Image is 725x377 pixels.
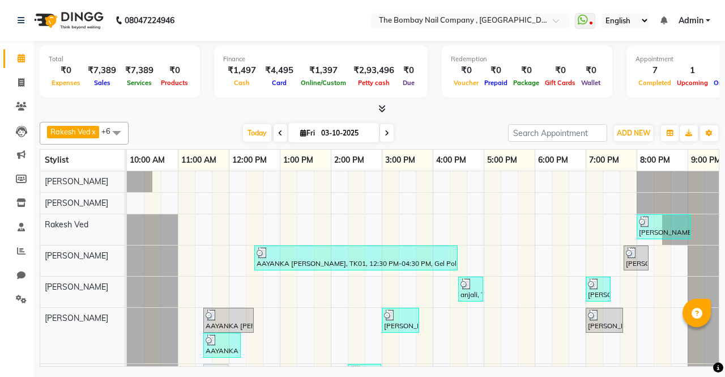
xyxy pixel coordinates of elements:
[91,127,96,136] a: x
[49,79,83,87] span: Expenses
[355,79,393,87] span: Petty cash
[45,313,108,323] span: [PERSON_NAME]
[674,79,711,87] span: Upcoming
[674,64,711,77] div: 1
[331,152,367,168] a: 2:00 PM
[318,125,374,142] input: 2025-10-03
[400,79,417,87] span: Due
[481,64,510,77] div: ₹0
[383,310,418,331] div: [PERSON_NAME], TK05, 03:00 PM-03:45 PM, Pedicure - Basic Pedicure
[45,176,108,187] span: [PERSON_NAME]
[451,54,603,64] div: Redemption
[29,5,106,36] img: logo
[637,152,673,168] a: 8:00 PM
[45,198,108,208] span: [PERSON_NAME]
[510,64,542,77] div: ₹0
[83,64,121,77] div: ₹7,389
[638,216,690,238] div: [PERSON_NAME], TK03, 08:00 PM-09:05 PM, Mens Grooming - Haircut (incl wash),Mens Grooming - [PERS...
[636,79,674,87] span: Completed
[243,124,271,142] span: Today
[484,152,520,168] a: 5:00 PM
[49,54,191,64] div: Total
[481,79,510,87] span: Prepaid
[261,64,298,77] div: ₹4,495
[121,64,158,77] div: ₹7,389
[45,219,88,230] span: Rakesh Ved
[49,64,83,77] div: ₹0
[636,64,674,77] div: 7
[297,129,318,137] span: Fri
[280,152,316,168] a: 1:00 PM
[459,278,482,300] div: anjali, TK06, 04:30 PM-05:00 PM, Gel Polish Application - HANDS GEL POLISH
[382,152,418,168] a: 3:00 PM
[101,126,119,135] span: +6
[508,124,607,142] input: Search Appointment
[178,152,219,168] a: 11:00 AM
[349,64,399,77] div: ₹2,93,496
[451,79,481,87] span: Voucher
[231,79,253,87] span: Cash
[578,79,603,87] span: Wallet
[45,251,108,261] span: [PERSON_NAME]
[45,282,108,292] span: [PERSON_NAME]
[91,79,113,87] span: Sales
[223,64,261,77] div: ₹1,497
[223,54,419,64] div: Finance
[298,79,349,87] span: Online/Custom
[688,152,724,168] a: 9:00 PM
[45,155,69,165] span: Stylist
[542,79,578,87] span: Gift Cards
[298,64,349,77] div: ₹1,397
[127,152,168,168] a: 10:00 AM
[125,5,174,36] b: 08047224946
[587,310,622,331] div: [PERSON_NAME], TK04, 07:00 PM-07:45 PM, Pedicure - Basic Pedicure
[614,125,653,141] button: ADD NEW
[587,278,609,300] div: [PERSON_NAME], TK04, 07:00 PM-07:30 PM, Gel Polish Application - FEET GEL POLISH
[204,334,240,356] div: AAYANKA [PERSON_NAME], TK01, 11:30 AM-12:15 PM, Pedicure - Basic Pedicure
[124,79,155,87] span: Services
[399,64,419,77] div: ₹0
[50,127,91,136] span: Rakesh Ved
[578,64,603,77] div: ₹0
[586,152,622,168] a: 7:00 PM
[158,64,191,77] div: ₹0
[433,152,469,168] a: 4:00 PM
[158,79,191,87] span: Products
[229,152,270,168] a: 12:00 PM
[510,79,542,87] span: Package
[617,129,650,137] span: ADD NEW
[255,247,457,269] div: AAYANKA [PERSON_NAME], TK01, 12:30 PM-04:30 PM, Gel Polish Application - ACRYLIC EXTENSIONS WITH ...
[542,64,578,77] div: ₹0
[625,247,647,269] div: [PERSON_NAME], TK04, 07:45 PM-08:15 PM, Gel Polish Application - HANDS GEL POLISH
[451,64,481,77] div: ₹0
[269,79,289,87] span: Card
[204,310,253,331] div: AAYANKA [PERSON_NAME], TK01, 11:30 AM-12:30 PM, Pedicures - DETAN PEDICURE
[535,152,571,168] a: 6:00 PM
